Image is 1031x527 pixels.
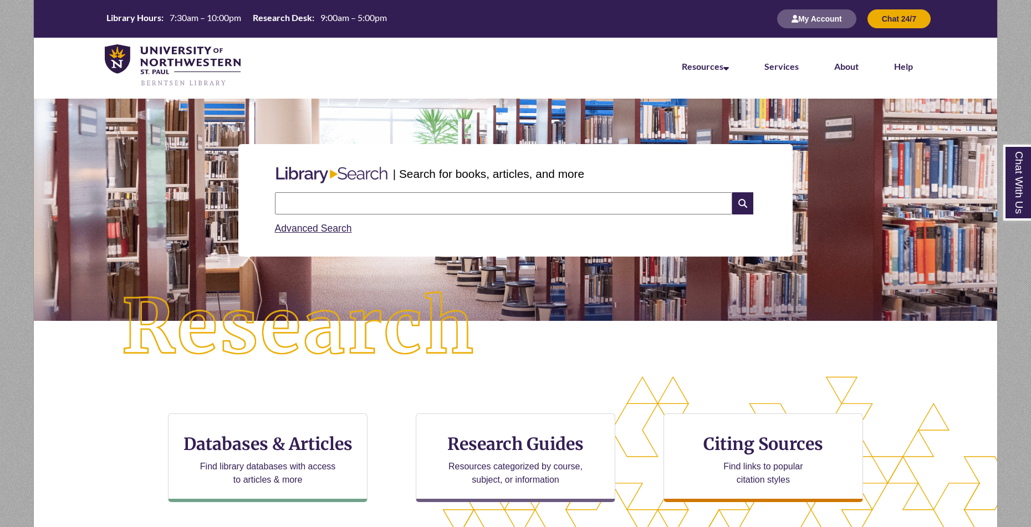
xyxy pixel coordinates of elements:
p: Find links to popular citation styles [709,460,817,487]
th: Research Desk: [248,12,316,24]
p: | Search for books, articles, and more [393,165,584,182]
a: Services [764,61,799,71]
a: Research Guides Resources categorized by course, subject, or information [416,413,615,502]
h3: Databases & Articles [177,433,358,454]
a: Citing Sources Find links to popular citation styles [663,413,863,502]
a: Resources [682,61,729,71]
i: Search [732,192,753,214]
img: Research [82,252,515,403]
a: Advanced Search [275,223,352,234]
img: UNWSP Library Logo [105,44,241,88]
img: Libary Search [270,162,393,188]
a: My Account [777,14,856,23]
th: Library Hours: [102,12,165,24]
a: Chat 24/7 [867,14,931,23]
button: My Account [777,9,856,28]
h3: Citing Sources [696,433,831,454]
p: Resources categorized by course, subject, or information [443,460,588,487]
a: About [834,61,859,71]
span: 7:30am – 10:00pm [170,12,241,23]
p: Find library databases with access to articles & more [196,460,340,487]
a: Help [894,61,913,71]
a: Databases & Articles Find library databases with access to articles & more [168,413,368,502]
table: Hours Today [102,12,391,25]
button: Chat 24/7 [867,9,931,28]
a: Hours Today [102,12,391,27]
h3: Research Guides [425,433,606,454]
span: 9:00am – 5:00pm [320,12,387,23]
